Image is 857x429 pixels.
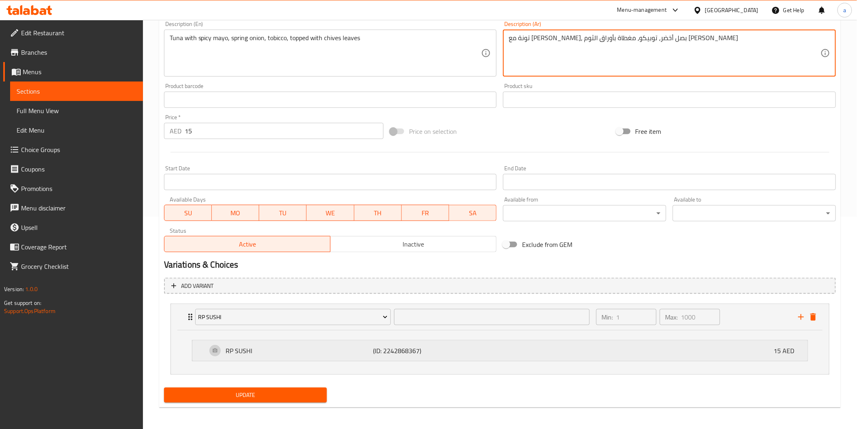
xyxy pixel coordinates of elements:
[25,284,38,294] span: 1.0.0
[358,207,399,219] span: TH
[170,126,181,136] p: AED
[795,311,807,323] button: add
[310,207,351,219] span: WE
[635,127,661,136] span: Free item
[168,207,209,219] span: SU
[164,92,497,108] input: Please enter product barcode
[164,205,212,221] button: SU
[503,92,836,108] input: Please enter product sku
[164,259,836,271] h2: Variations & Choices
[195,309,391,325] button: RP SUSHI
[17,106,136,116] span: Full Menu View
[21,242,136,252] span: Coverage Report
[522,240,572,249] span: Exclude from GEM
[171,390,321,400] span: Update
[181,281,214,291] span: Add variant
[164,388,327,403] button: Update
[21,28,136,38] span: Edit Restaurant
[4,284,24,294] span: Version:
[262,207,303,219] span: TU
[171,304,829,330] div: Expand
[307,205,354,221] button: WE
[665,312,678,322] p: Max:
[21,47,136,57] span: Branches
[334,238,493,250] span: Inactive
[409,127,457,136] span: Price on selection
[192,341,808,361] div: Expand
[3,179,143,198] a: Promotions
[21,262,136,271] span: Grocery Checklist
[259,205,307,221] button: TU
[10,120,143,140] a: Edit Menu
[3,43,143,62] a: Branches
[198,312,388,322] span: RP SUSHI
[673,205,836,221] div: ​
[503,205,666,221] div: ​
[3,140,143,159] a: Choice Groups
[17,86,136,96] span: Sections
[17,125,136,135] span: Edit Menu
[164,300,836,378] li: ExpandExpand
[3,237,143,257] a: Coverage Report
[509,34,821,73] textarea: تونة مع [PERSON_NAME]، بصل أخضر، توبيكو، مغطاة بأوراق الثوم [PERSON_NAME]
[402,205,449,221] button: FR
[185,123,384,139] input: Please enter price
[21,223,136,232] span: Upsell
[164,236,330,252] button: Active
[405,207,446,219] span: FR
[452,207,493,219] span: SA
[3,62,143,82] a: Menus
[10,82,143,101] a: Sections
[3,198,143,218] a: Menu disclaimer
[3,218,143,237] a: Upsell
[226,346,373,356] p: RP SUSHI
[23,67,136,77] span: Menus
[843,6,846,15] span: a
[4,298,41,308] span: Get support on:
[617,5,667,15] div: Menu-management
[449,205,497,221] button: SA
[3,23,143,43] a: Edit Restaurant
[21,203,136,213] span: Menu disclaimer
[21,145,136,154] span: Choice Groups
[330,236,497,252] button: Inactive
[373,346,471,356] p: (ID: 2242868367)
[21,184,136,193] span: Promotions
[212,205,259,221] button: MO
[215,207,256,219] span: MO
[3,257,143,276] a: Grocery Checklist
[705,6,759,15] div: [GEOGRAPHIC_DATA]
[774,346,801,356] p: 15 AED
[4,306,55,316] a: Support.OpsPlatform
[3,159,143,179] a: Coupons
[602,312,613,322] p: Min:
[807,311,819,323] button: delete
[21,164,136,174] span: Coupons
[354,205,402,221] button: TH
[170,34,482,73] textarea: Tuna with spicy mayo, spring onion, tobicco, topped with chives leaves
[10,101,143,120] a: Full Menu View
[168,238,327,250] span: Active
[164,278,836,294] button: Add variant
